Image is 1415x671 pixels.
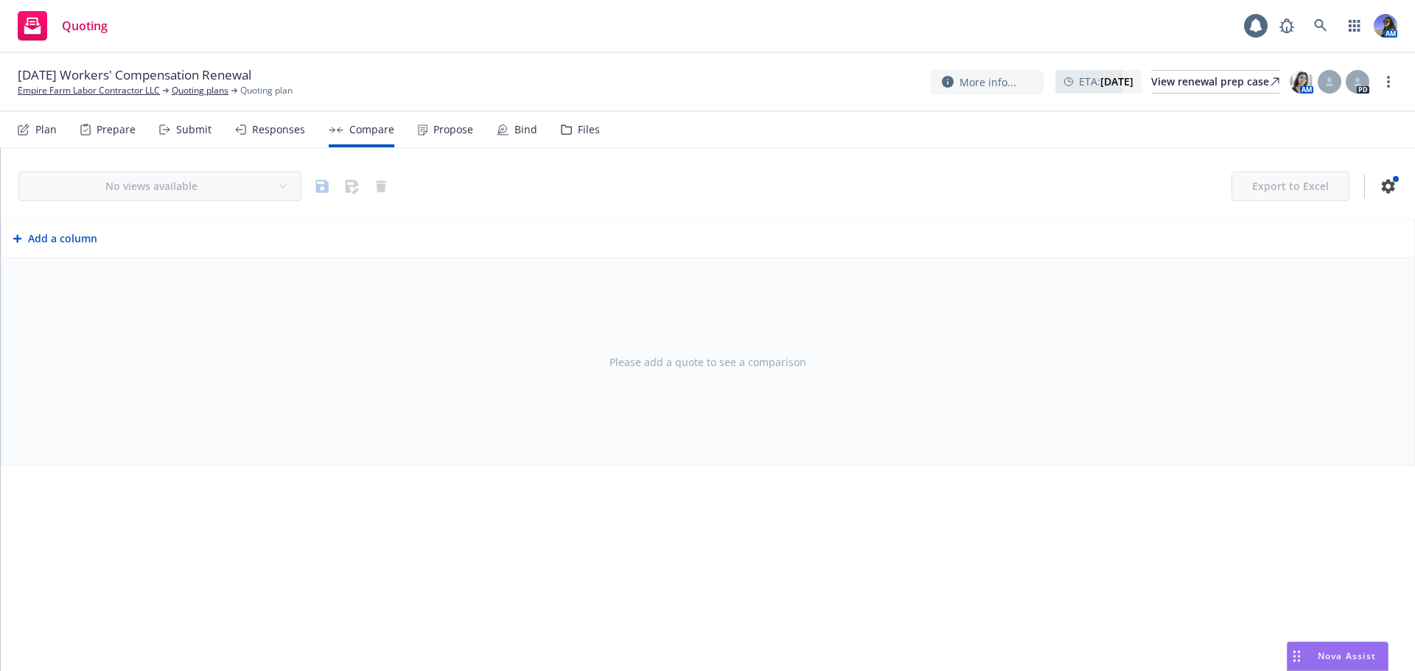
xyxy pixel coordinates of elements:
[18,84,160,97] a: Empire Farm Labor Contractor LLC
[1287,642,1388,671] button: Nova Assist
[1374,14,1397,38] img: photo
[514,124,537,136] div: Bind
[1306,11,1335,41] a: Search
[349,124,394,136] div: Compare
[35,124,57,136] div: Plan
[97,124,136,136] div: Prepare
[1079,74,1133,89] span: ETA :
[578,124,600,136] div: Files
[176,124,212,136] div: Submit
[433,124,473,136] div: Propose
[1288,642,1306,670] div: Drag to move
[62,20,108,32] span: Quoting
[1340,11,1369,41] a: Switch app
[1290,70,1313,94] img: photo
[1151,71,1279,93] div: View renewal prep case
[1272,11,1302,41] a: Report a Bug
[18,66,251,84] span: [DATE] Workers' Compensation Renewal
[252,124,305,136] div: Responses
[960,74,1016,90] span: More info...
[172,84,228,97] a: Quoting plans
[1318,650,1376,662] span: Nova Assist
[930,70,1044,94] button: More info...
[240,84,293,97] span: Quoting plan
[1151,70,1279,94] a: View renewal prep case
[12,5,113,46] a: Quoting
[10,224,100,253] button: Add a column
[1100,74,1133,88] strong: [DATE]
[1380,73,1397,91] a: more
[609,354,806,370] span: Please add a quote to see a comparison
